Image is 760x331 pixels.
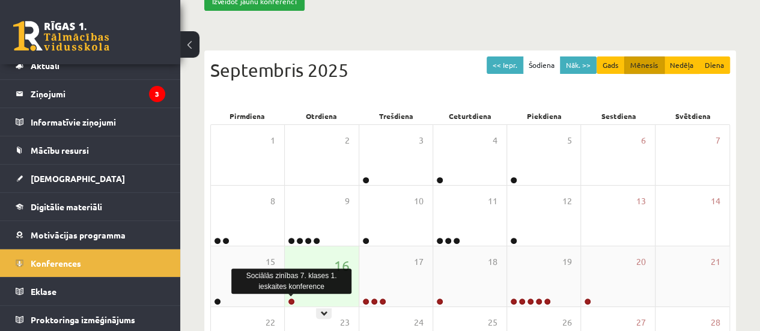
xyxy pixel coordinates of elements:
[488,316,497,329] span: 25
[493,134,497,147] span: 4
[567,134,571,147] span: 5
[699,56,730,74] button: Diena
[16,136,165,164] a: Mācību resursi
[345,134,350,147] span: 2
[31,145,89,156] span: Mācību resursi
[711,316,720,329] span: 28
[16,278,165,305] a: Eklase
[636,195,646,208] span: 13
[16,52,165,79] a: Aktuāli
[16,249,165,277] a: Konferences
[149,86,165,102] i: 3
[285,108,359,124] div: Otrdiena
[31,201,102,212] span: Digitālie materiāli
[414,195,424,208] span: 10
[641,134,646,147] span: 6
[270,134,275,147] span: 1
[562,255,571,269] span: 19
[266,316,275,329] span: 22
[523,56,561,74] button: Šodiena
[16,80,165,108] a: Ziņojumi3
[16,221,165,249] a: Motivācijas programma
[270,195,275,208] span: 8
[562,316,571,329] span: 26
[210,108,285,124] div: Pirmdiena
[419,134,424,147] span: 3
[414,255,424,269] span: 17
[16,193,165,220] a: Digitālie materiāli
[597,56,625,74] button: Gads
[488,255,497,269] span: 18
[711,255,720,269] span: 21
[488,195,497,208] span: 11
[31,80,165,108] legend: Ziņojumi
[31,314,135,325] span: Proktoringa izmēģinājums
[31,258,81,269] span: Konferences
[359,108,433,124] div: Trešdiena
[636,255,646,269] span: 20
[31,173,125,184] span: [DEMOGRAPHIC_DATA]
[562,195,571,208] span: 12
[582,108,656,124] div: Sestdiena
[507,108,582,124] div: Piekdiena
[16,108,165,136] a: Informatīvie ziņojumi
[624,56,664,74] button: Mēnesis
[433,108,508,124] div: Ceturtdiena
[31,229,126,240] span: Motivācijas programma
[711,195,720,208] span: 14
[16,165,165,192] a: [DEMOGRAPHIC_DATA]
[334,255,350,276] span: 16
[345,195,350,208] span: 9
[31,60,59,71] span: Aktuāli
[716,134,720,147] span: 7
[31,108,165,136] legend: Informatīvie ziņojumi
[231,269,351,294] div: Sociālās zinības 7. klases 1. ieskaites konference
[414,316,424,329] span: 24
[636,316,646,329] span: 27
[31,286,56,297] span: Eklase
[664,56,699,74] button: Nedēļa
[340,316,350,329] span: 23
[655,108,730,124] div: Svētdiena
[210,56,730,84] div: Septembris 2025
[266,255,275,269] span: 15
[13,21,109,51] a: Rīgas 1. Tālmācības vidusskola
[487,56,523,74] button: << Iepr.
[560,56,597,74] button: Nāk. >>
